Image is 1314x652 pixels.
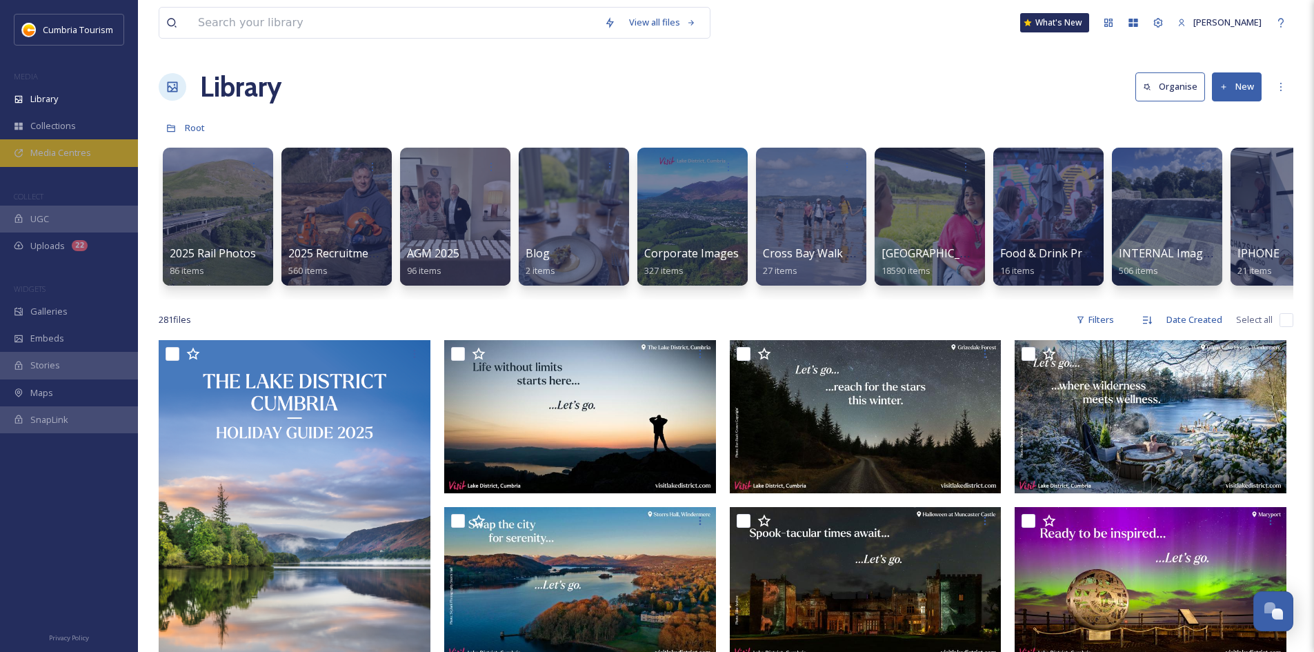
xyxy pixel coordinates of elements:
[1000,264,1035,277] span: 16 items
[30,239,65,253] span: Uploads
[30,213,49,226] span: UGC
[1119,246,1220,261] span: INTERNAL Imagery
[49,629,89,645] a: Privacy Policy
[1000,246,1107,261] span: Food & Drink Project
[763,264,797,277] span: 27 items
[30,92,58,106] span: Library
[185,121,205,134] span: Root
[30,332,64,345] span: Embeds
[407,247,459,277] a: AGM 202596 items
[1159,306,1229,333] div: Date Created
[644,247,739,277] a: Corporate Images327 items
[30,119,76,132] span: Collections
[407,264,441,277] span: 96 items
[14,191,43,201] span: COLLECT
[288,264,328,277] span: 560 items
[159,313,191,326] span: 281 file s
[14,71,38,81] span: MEDIA
[1212,72,1262,101] button: New
[882,246,993,261] span: [GEOGRAPHIC_DATA]
[763,246,870,261] span: Cross Bay Walk 2024
[30,359,60,372] span: Stories
[1237,247,1280,277] a: IPHONE21 items
[1015,340,1286,493] img: gilpin-lake-house-wilderness-meets-wellness.jpg
[14,284,46,294] span: WIDGETS
[407,246,459,261] span: AGM 2025
[72,240,88,251] div: 22
[1000,247,1107,277] a: Food & Drink Project16 items
[49,633,89,642] span: Privacy Policy
[1135,72,1205,101] button: Organise
[200,66,281,108] a: Library
[763,247,870,277] a: Cross Bay Walk 202427 items
[22,23,36,37] img: images.jpg
[191,8,597,38] input: Search your library
[526,247,555,277] a: Blog2 items
[1237,264,1272,277] span: 21 items
[1069,306,1121,333] div: Filters
[30,305,68,318] span: Galleries
[1237,246,1280,261] span: IPHONE
[170,246,256,261] span: 2025 Rail Photos
[444,340,716,493] img: lake-district-cumbria-life-without-limits.jpg
[644,246,739,261] span: Corporate Images
[644,264,684,277] span: 327 items
[170,247,256,277] a: 2025 Rail Photos86 items
[1253,591,1293,631] button: Open Chat
[185,119,205,136] a: Root
[288,246,477,261] span: 2025 Recruitment - [PERSON_NAME]
[1020,13,1089,32] a: What's New
[1135,72,1212,101] a: Organise
[882,264,930,277] span: 18590 items
[622,9,703,36] a: View all files
[882,247,993,277] a: [GEOGRAPHIC_DATA]18590 items
[526,264,555,277] span: 2 items
[1193,16,1262,28] span: [PERSON_NAME]
[1236,313,1273,326] span: Select all
[30,146,91,159] span: Media Centres
[43,23,113,36] span: Cumbria Tourism
[30,413,68,426] span: SnapLink
[1171,9,1268,36] a: [PERSON_NAME]
[526,246,550,261] span: Blog
[288,247,477,277] a: 2025 Recruitment - [PERSON_NAME]560 items
[30,386,53,399] span: Maps
[730,340,1002,493] img: grizedale-reach-for-the-stars.jpg
[1119,264,1158,277] span: 506 items
[170,264,204,277] span: 86 items
[1119,247,1220,277] a: INTERNAL Imagery506 items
